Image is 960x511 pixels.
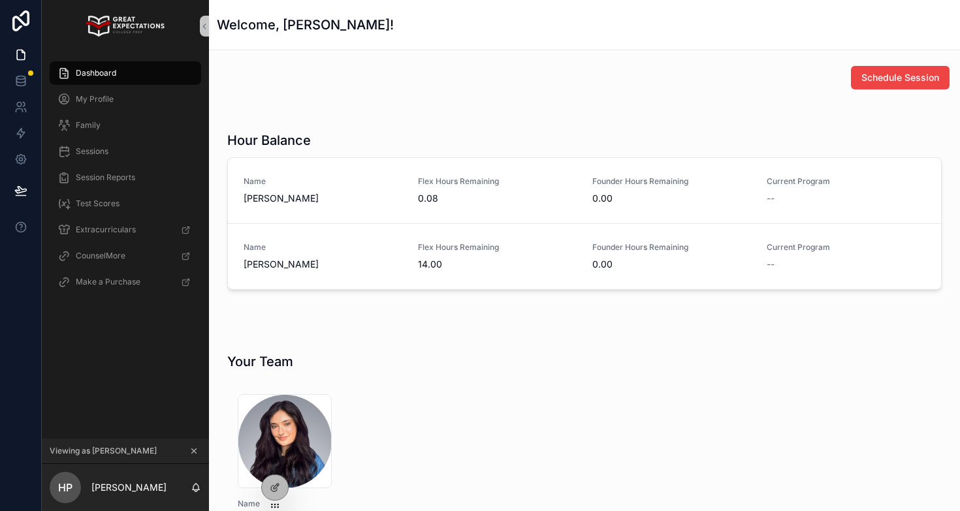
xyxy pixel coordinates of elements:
span: Viewing as [PERSON_NAME] [50,446,157,456]
h1: Hour Balance [227,131,311,149]
h1: Welcome, [PERSON_NAME]! [217,16,394,34]
span: Sessions [76,146,108,157]
span: -- [767,192,775,205]
span: [PERSON_NAME] [244,192,402,205]
span: HP [58,480,72,495]
span: 0.08 [418,192,577,205]
span: CounselMore [76,251,125,261]
a: Family [50,114,201,137]
a: Sessions [50,140,201,163]
span: Schedule Session [861,71,939,84]
h1: Your Team [227,352,293,371]
a: Dashboard [50,61,201,85]
a: Test Scores [50,192,201,215]
span: Name [238,499,468,509]
p: [PERSON_NAME] [91,481,167,494]
div: scrollable content [42,52,209,311]
span: 0.00 [592,258,751,271]
span: Test Scores [76,198,120,209]
a: My Profile [50,87,201,111]
span: Founder Hours Remaining [592,176,751,187]
span: 0.00 [592,192,751,205]
span: Founder Hours Remaining [592,242,751,253]
span: Current Program [767,242,925,253]
span: 14.00 [418,258,577,271]
span: Name [244,242,402,253]
span: [PERSON_NAME] [244,258,402,271]
span: Dashboard [76,68,116,78]
span: My Profile [76,94,114,104]
span: Extracurriculars [76,225,136,235]
span: Name [244,176,402,187]
img: App logo [86,16,164,37]
a: Session Reports [50,166,201,189]
span: Flex Hours Remaining [418,176,577,187]
span: Session Reports [76,172,135,183]
a: Extracurriculars [50,218,201,241]
a: CounselMore [50,244,201,268]
span: Family [76,120,101,131]
span: Flex Hours Remaining [418,242,577,253]
button: Schedule Session [851,66,950,89]
span: Make a Purchase [76,277,140,287]
a: Make a Purchase [50,270,201,294]
span: Current Program [767,176,925,187]
span: -- [767,258,775,271]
